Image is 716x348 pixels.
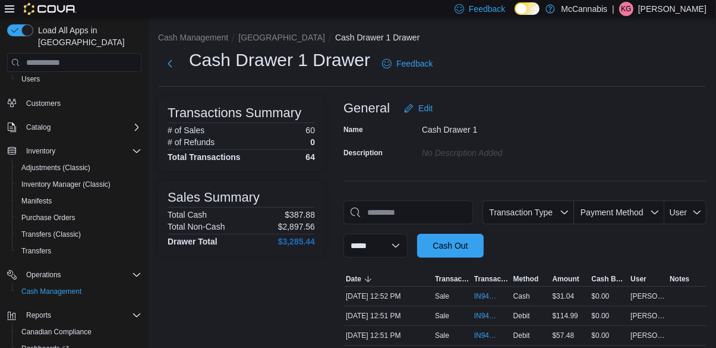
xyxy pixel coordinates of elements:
[469,3,505,15] span: Feedback
[21,120,55,134] button: Catalog
[399,96,437,120] button: Edit
[589,272,628,286] button: Cash Back
[630,291,665,301] span: [PERSON_NAME]
[2,267,146,283] button: Operations
[619,2,633,16] div: Kasidy Gosse
[12,324,146,340] button: Canadian Compliance
[21,246,51,256] span: Transfers
[17,194,56,208] a: Manifests
[343,272,433,286] button: Date
[664,200,706,224] button: User
[26,311,51,320] span: Reports
[21,74,40,84] span: Users
[17,177,115,192] a: Inventory Manager (Classic)
[638,2,706,16] p: [PERSON_NAME]
[433,272,472,286] button: Transaction Type
[474,331,497,340] span: IN94RX-519186
[346,274,361,284] span: Date
[343,309,433,323] div: [DATE] 12:51 PM
[168,137,215,147] h6: # of Refunds
[168,152,241,162] h4: Total Transactions
[553,331,575,340] span: $57.48
[17,72,45,86] a: Users
[158,33,228,42] button: Cash Management
[26,123,51,132] span: Catalog
[343,148,383,158] label: Description
[553,311,578,321] span: $114.99
[310,137,315,147] p: 0
[513,291,530,301] span: Cash
[343,125,363,134] label: Name
[17,284,86,299] a: Cash Management
[435,274,469,284] span: Transaction Type
[17,72,141,86] span: Users
[553,274,579,284] span: Amount
[589,289,628,303] div: $0.00
[21,120,141,134] span: Catalog
[238,33,325,42] button: [GEOGRAPHIC_DATA]
[17,227,141,242] span: Transfers (Classic)
[21,163,90,173] span: Adjustments (Classic)
[12,226,146,243] button: Transfers (Classic)
[17,194,141,208] span: Manifests
[574,200,664,224] button: Payment Method
[305,152,315,162] h4: 64
[621,2,631,16] span: KG
[474,291,497,301] span: IN94RX-519188
[343,289,433,303] div: [DATE] 12:52 PM
[26,146,55,156] span: Inventory
[12,283,146,300] button: Cash Management
[168,106,301,120] h3: Transactions Summary
[285,210,315,220] p: $387.88
[305,126,315,135] p: 60
[12,209,146,226] button: Purchase Orders
[17,244,56,258] a: Transfers
[2,95,146,112] button: Customers
[2,143,146,159] button: Inventory
[12,159,146,176] button: Adjustments (Classic)
[21,230,81,239] span: Transfers (Classic)
[343,328,433,343] div: [DATE] 12:51 PM
[158,32,706,46] nav: An example of EuiBreadcrumbs
[513,311,530,321] span: Debit
[515,2,540,15] input: Dark Mode
[2,307,146,324] button: Reports
[474,289,509,303] button: IN94RX-519188
[489,208,553,217] span: Transaction Type
[168,210,207,220] h6: Total Cash
[17,177,141,192] span: Inventory Manager (Classic)
[630,331,665,340] span: [PERSON_NAME]
[21,268,66,282] button: Operations
[21,287,81,296] span: Cash Management
[343,200,473,224] input: This is a search bar. As you type, the results lower in the page will automatically filter.
[422,143,581,158] div: No Description added
[12,243,146,259] button: Transfers
[12,71,146,87] button: Users
[667,272,706,286] button: Notes
[670,208,687,217] span: User
[17,325,141,339] span: Canadian Compliance
[628,272,667,286] button: User
[474,274,509,284] span: Transaction #
[26,270,61,280] span: Operations
[17,211,80,225] a: Purchase Orders
[591,274,626,284] span: Cash Back
[158,52,182,76] button: Next
[422,120,581,134] div: Cash Drawer 1
[513,274,539,284] span: Method
[482,200,574,224] button: Transaction Type
[396,58,433,70] span: Feedback
[278,222,315,231] p: $2,897.56
[474,311,497,321] span: IN94RX-519187
[21,268,141,282] span: Operations
[435,291,449,301] p: Sale
[435,311,449,321] p: Sale
[553,291,575,301] span: $31.04
[589,328,628,343] div: $0.00
[433,240,468,252] span: Cash Out
[418,102,433,114] span: Edit
[561,2,607,16] p: McCannabis
[21,213,75,222] span: Purchase Orders
[21,308,56,322] button: Reports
